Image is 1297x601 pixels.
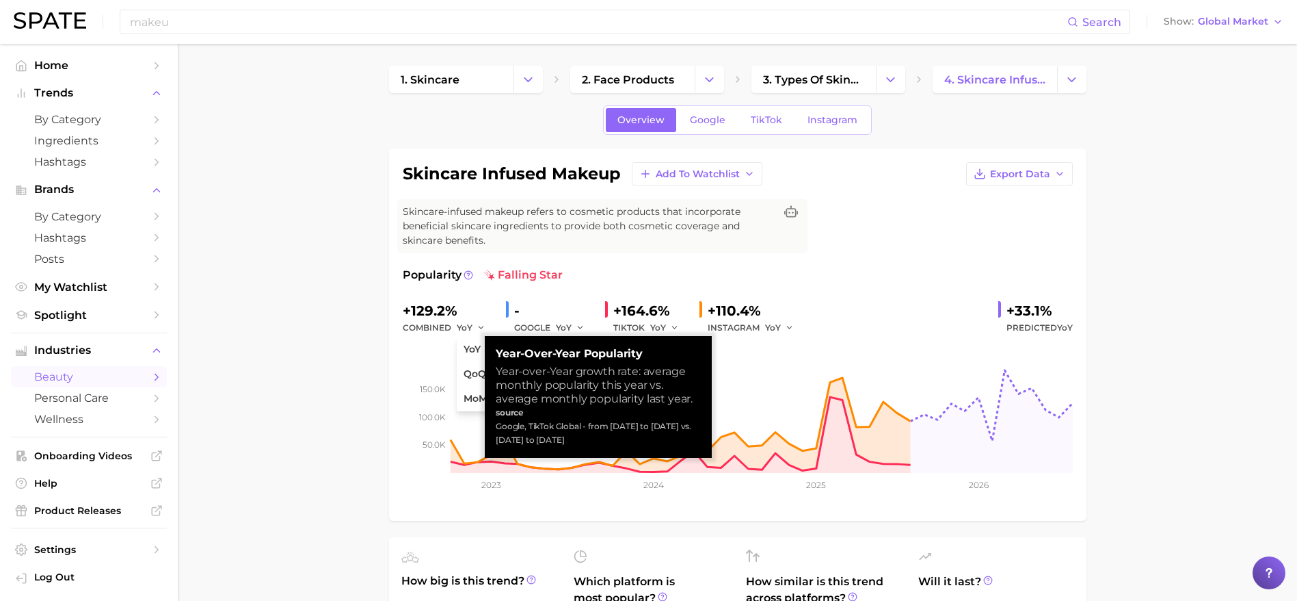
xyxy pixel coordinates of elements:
span: Hashtags [34,231,144,244]
a: 2. face products [570,66,695,93]
span: Export Data [990,168,1050,180]
div: +164.6% [613,300,688,322]
button: Change Category [513,66,543,93]
div: - [514,300,594,322]
span: TikTok [751,114,782,126]
img: SPATE [14,12,86,29]
span: Show [1164,18,1194,25]
span: Add to Watchlist [656,168,740,180]
a: Hashtags [11,151,167,172]
span: 2. face products [582,73,674,86]
button: Change Category [876,66,905,93]
span: Popularity [403,267,462,283]
a: Hashtags [11,227,167,248]
span: QoQ [464,368,486,380]
a: Google [678,108,737,132]
button: Brands [11,179,167,200]
a: Log out. Currently logged in with e-mail saracespedes@belcorp.biz. [11,567,167,590]
span: by Category [34,113,144,126]
a: Settings [11,539,167,560]
span: Google [690,114,725,126]
tspan: 2024 [643,480,664,490]
span: Product Releases [34,504,144,517]
a: 4. skincare infused makeup [933,66,1057,93]
span: Home [34,59,144,72]
tspan: 2026 [968,480,988,490]
a: Overview [606,108,676,132]
span: MoM [464,393,487,405]
span: Instagram [807,114,857,126]
a: Instagram [796,108,869,132]
a: personal care [11,387,167,409]
span: Brands [34,183,144,196]
button: Add to Watchlist [632,162,762,186]
span: Skincare-infused makeup refers to cosmetic products that incorporate beneficial skincare ingredie... [403,205,775,248]
a: Product Releases [11,500,167,521]
span: Ingredients [34,134,144,147]
span: wellness [34,413,144,426]
span: YoY [464,344,481,355]
button: YoY [650,320,680,336]
span: Search [1082,16,1121,29]
a: Onboarding Videos [11,446,167,466]
strong: source [496,407,524,418]
span: falling star [484,267,563,283]
div: +110.4% [708,300,803,322]
div: TIKTOK [613,320,688,336]
a: Posts [11,248,167,270]
span: YoY [457,322,472,333]
strong: Year-over-Year Popularity [496,347,701,361]
span: Hashtags [34,155,144,168]
a: Help [11,473,167,494]
button: YoY [556,320,585,336]
span: 4. skincare infused makeup [944,73,1045,86]
span: Global Market [1198,18,1268,25]
button: Change Category [1057,66,1086,93]
a: Spotlight [11,305,167,326]
tspan: 2023 [481,480,501,490]
a: Home [11,55,167,76]
div: Year-over-Year growth rate: average monthly popularity this year vs. average monthly popularity l... [496,365,701,406]
button: ShowGlobal Market [1160,13,1287,31]
ul: YoY [457,337,607,411]
span: Overview [617,114,665,126]
button: Change Category [695,66,724,93]
span: 3. types of skincare [763,73,864,86]
a: by Category [11,206,167,227]
a: TikTok [739,108,794,132]
span: beauty [34,370,144,383]
div: combined [403,320,495,336]
a: 3. types of skincare [751,66,876,93]
a: by Category [11,109,167,130]
button: YoY [457,320,486,336]
span: Predicted [1006,320,1073,336]
span: Help [34,477,144,489]
div: Google, TikTok Global - from [DATE] to [DATE] vs. [DATE] to [DATE] [496,420,701,447]
span: YoY [1057,322,1073,333]
a: Ingredients [11,130,167,151]
button: Export Data [966,162,1073,186]
span: 1. skincare [401,73,459,86]
img: falling star [484,270,495,281]
div: GOOGLE [514,320,594,336]
span: by Category [34,210,144,223]
div: +33.1% [1006,300,1073,322]
span: Spotlight [34,309,144,322]
button: YoY [765,320,794,336]
span: Log Out [34,571,156,583]
span: YoY [556,322,572,333]
a: 1. skincare [389,66,513,93]
span: Trends [34,87,144,99]
span: YoY [650,322,666,333]
span: Posts [34,253,144,266]
span: YoY [765,322,781,333]
span: personal care [34,392,144,405]
h1: skincare infused makeup [403,166,621,182]
span: Settings [34,544,144,556]
input: Search here for a brand, industry, or ingredient [129,10,1067,34]
span: My Watchlist [34,281,144,294]
a: wellness [11,409,167,430]
a: beauty [11,366,167,387]
div: INSTAGRAM [708,320,803,336]
tspan: 2025 [806,480,826,490]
